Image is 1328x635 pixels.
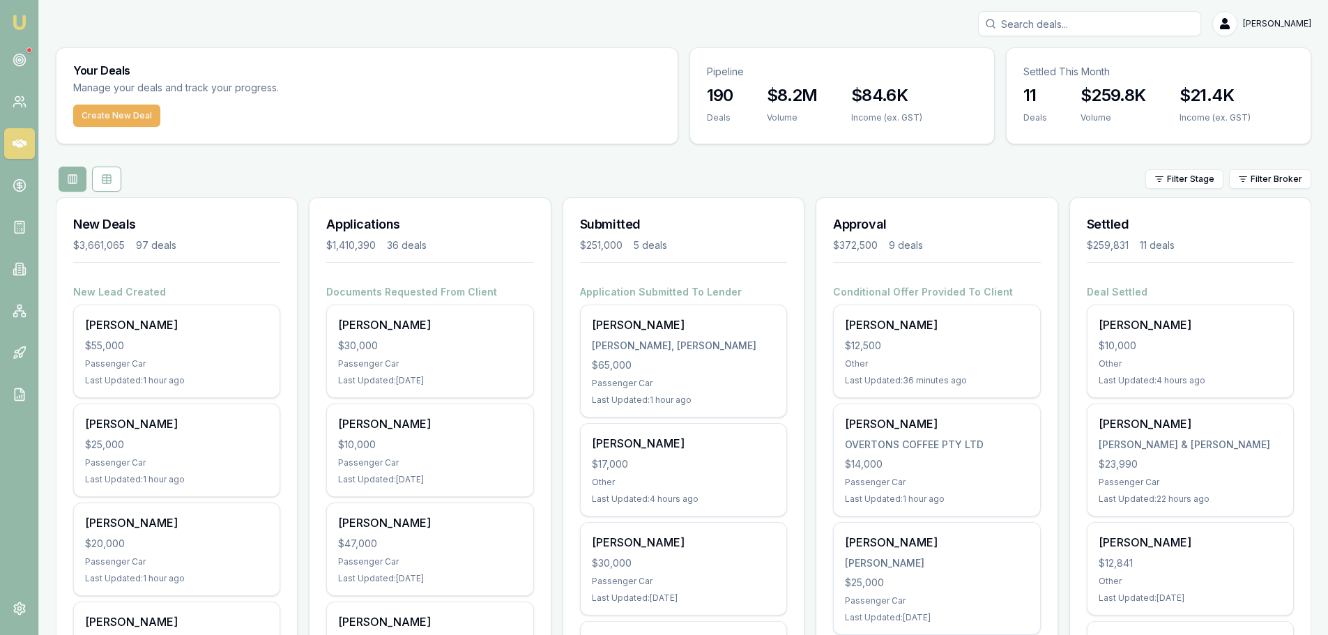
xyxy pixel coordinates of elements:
div: Last Updated: 4 hours ago [592,494,775,505]
div: Volume [1081,112,1146,123]
div: $23,990 [1099,457,1282,471]
img: emu-icon-u.png [11,14,28,31]
div: Last Updated: 1 hour ago [85,474,268,485]
div: Passenger Car [85,358,268,369]
div: Income (ex. GST) [851,112,922,123]
button: Filter Stage [1145,169,1223,189]
div: [PERSON_NAME] [1099,316,1282,333]
div: Income (ex. GST) [1180,112,1251,123]
div: $17,000 [592,457,775,471]
div: Last Updated: [DATE] [845,612,1028,623]
div: [PERSON_NAME] [845,556,1028,570]
h4: Documents Requested From Client [326,285,533,299]
h3: Submitted [580,215,787,234]
div: [PERSON_NAME] [1099,534,1282,551]
div: [PERSON_NAME] [338,514,521,531]
div: Passenger Car [338,358,521,369]
h4: New Lead Created [73,285,280,299]
h3: 11 [1023,84,1047,107]
h4: Conditional Offer Provided To Client [833,285,1040,299]
div: Last Updated: 1 hour ago [845,494,1028,505]
h3: Approval [833,215,1040,234]
div: OVERTONS COFFEE PTY LTD [845,438,1028,452]
div: [PERSON_NAME] [845,534,1028,551]
div: Last Updated: [DATE] [338,573,521,584]
h3: New Deals [73,215,280,234]
div: Other [592,477,775,488]
div: $30,000 [592,556,775,570]
p: Manage your deals and track your progress. [73,80,430,96]
div: $251,000 [580,238,623,252]
div: Deals [1023,112,1047,123]
div: Other [845,358,1028,369]
div: Last Updated: 4 hours ago [1099,375,1282,386]
div: Other [1099,358,1282,369]
div: Last Updated: 36 minutes ago [845,375,1028,386]
div: Passenger Car [85,457,268,468]
div: Last Updated: [DATE] [592,592,775,604]
div: $47,000 [338,537,521,551]
div: $25,000 [845,576,1028,590]
p: Settled This Month [1023,65,1294,79]
h4: Application Submitted To Lender [580,285,787,299]
div: $12,500 [845,339,1028,353]
div: [PERSON_NAME] [85,316,268,333]
div: $30,000 [338,339,521,353]
div: [PERSON_NAME] [592,435,775,452]
div: 11 deals [1140,238,1175,252]
div: 5 deals [634,238,667,252]
div: 36 deals [387,238,427,252]
div: Other [1099,576,1282,587]
div: Volume [767,112,818,123]
h3: Your Deals [73,65,661,76]
div: $20,000 [85,537,268,551]
input: Search deals [978,11,1201,36]
div: $12,841 [1099,556,1282,570]
h3: Applications [326,215,533,234]
div: 9 deals [889,238,923,252]
h3: $84.6K [851,84,922,107]
div: Passenger Car [338,556,521,567]
div: $259,831 [1087,238,1129,252]
div: $10,000 [1099,339,1282,353]
div: Passenger Car [592,378,775,389]
div: [PERSON_NAME] [338,316,521,333]
span: Filter Stage [1167,174,1214,185]
h3: $8.2M [767,84,818,107]
div: 97 deals [136,238,176,252]
div: [PERSON_NAME] [338,415,521,432]
div: $55,000 [85,339,268,353]
div: Last Updated: 1 hour ago [592,395,775,406]
h3: $21.4K [1180,84,1251,107]
div: [PERSON_NAME] [1099,415,1282,432]
h3: $259.8K [1081,84,1146,107]
div: [PERSON_NAME] [338,613,521,630]
div: $10,000 [338,438,521,452]
span: Filter Broker [1251,174,1302,185]
div: Last Updated: 1 hour ago [85,375,268,386]
div: Last Updated: 22 hours ago [1099,494,1282,505]
h4: Deal Settled [1087,285,1294,299]
div: $14,000 [845,457,1028,471]
div: Passenger Car [1099,477,1282,488]
h3: 190 [707,84,733,107]
div: $1,410,390 [326,238,376,252]
div: [PERSON_NAME] [85,415,268,432]
div: Passenger Car [85,556,268,567]
div: $372,500 [833,238,878,252]
div: [PERSON_NAME] [85,514,268,531]
button: Create New Deal [73,105,160,127]
span: [PERSON_NAME] [1243,18,1311,29]
div: [PERSON_NAME], [PERSON_NAME] [592,339,775,353]
div: Last Updated: 1 hour ago [85,573,268,584]
div: $3,661,065 [73,238,125,252]
div: [PERSON_NAME] [845,316,1028,333]
div: [PERSON_NAME] & [PERSON_NAME] [1099,438,1282,452]
div: $65,000 [592,358,775,372]
p: Pipeline [707,65,977,79]
div: Last Updated: [DATE] [338,375,521,386]
button: Filter Broker [1229,169,1311,189]
div: Passenger Car [845,595,1028,606]
div: [PERSON_NAME] [592,534,775,551]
